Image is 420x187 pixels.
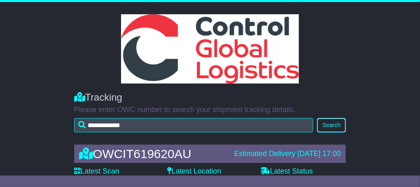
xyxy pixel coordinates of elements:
[75,147,230,161] div: OWCIT619620AU
[74,92,346,103] div: Tracking
[168,167,221,176] label: Latest Location
[74,167,119,176] label: Latest Scan
[317,118,346,132] button: Search
[121,14,298,84] img: GetCustomerLogo
[74,106,346,114] p: Please enter OWC number to search your shipment tracking details.
[261,167,313,176] label: Latest Status
[234,150,341,158] div: Estimated Delivery [DATE] 17:00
